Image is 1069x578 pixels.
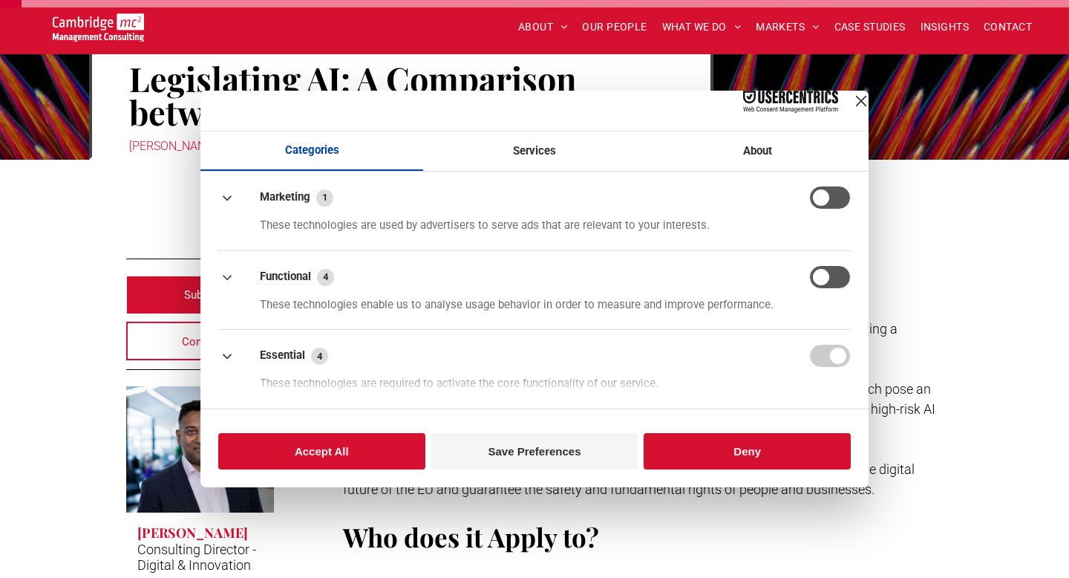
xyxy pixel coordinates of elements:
a: MARKETS [748,16,826,39]
a: Subscribe [126,276,291,314]
span: Subscribe [184,276,233,314]
a: CONTACT [976,16,1039,39]
a: CASE STUDIES [827,16,913,39]
a: Contact us [126,322,291,360]
p: Consulting Director - Digital & Innovation [137,542,263,573]
a: OUR PEOPLE [575,16,654,39]
a: WHAT WE DO [655,16,749,39]
a: INSIGHTS [913,16,976,39]
h1: Legislating AI: A Comparison between the EU and the UK [129,60,673,130]
span: Who does it Apply to? [343,519,599,554]
div: [PERSON_NAME] [129,136,673,157]
a: ABOUT [511,16,575,39]
img: Go to Homepage [53,13,144,42]
span: Contact us [182,323,236,360]
a: Rachi Weerasinghe [126,386,274,513]
h3: [PERSON_NAME] [137,524,248,542]
a: Your Business Transformed | Cambridge Management Consulting [53,16,144,31]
